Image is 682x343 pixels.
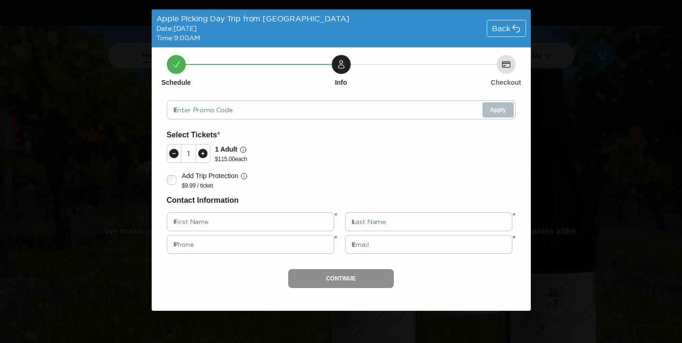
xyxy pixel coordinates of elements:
span: Apple Picking Day Trip from [GEOGRAPHIC_DATA] [156,14,350,23]
h6: Checkout [491,78,521,87]
h6: Contact Information [167,194,516,207]
p: 1 Adult [215,144,237,155]
span: Back [492,25,510,32]
span: Date: [DATE] [156,25,197,32]
h6: Schedule [161,78,191,87]
p: $9.99 / ticket [182,182,248,190]
p: $ 115.00 each [215,155,247,163]
h6: Select Tickets [167,129,516,141]
h6: Info [335,78,347,87]
div: 1 [182,150,196,157]
p: Add Trip Protection [182,171,238,181]
span: Time: 9:00AM [156,34,200,42]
